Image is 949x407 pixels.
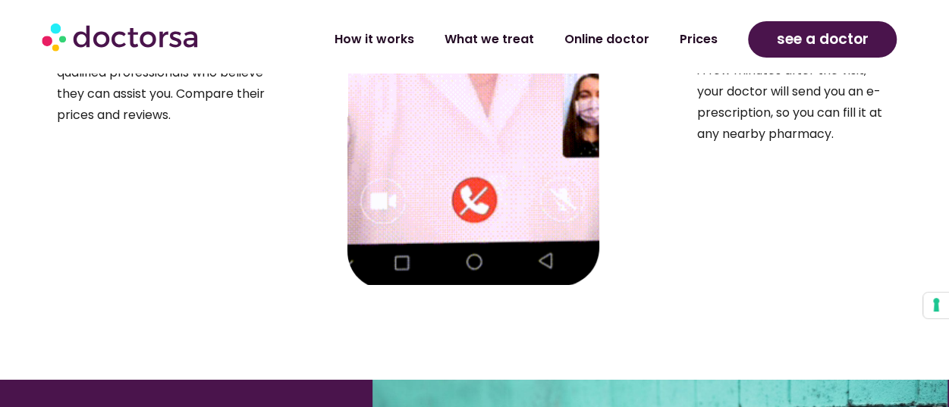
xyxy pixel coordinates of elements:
a: What we treat [429,22,549,57]
p: A few minutes after the visit, your doctor will send you an e-prescription, so you can fill it at... [697,60,892,145]
a: Prices [665,22,733,57]
a: How it works [319,22,429,57]
a: see a doctor [748,21,897,58]
a: Online doctor [549,22,665,57]
button: Your consent preferences for tracking technologies [923,293,949,318]
span: see a doctor [777,27,869,52]
nav: Menu [255,22,733,57]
